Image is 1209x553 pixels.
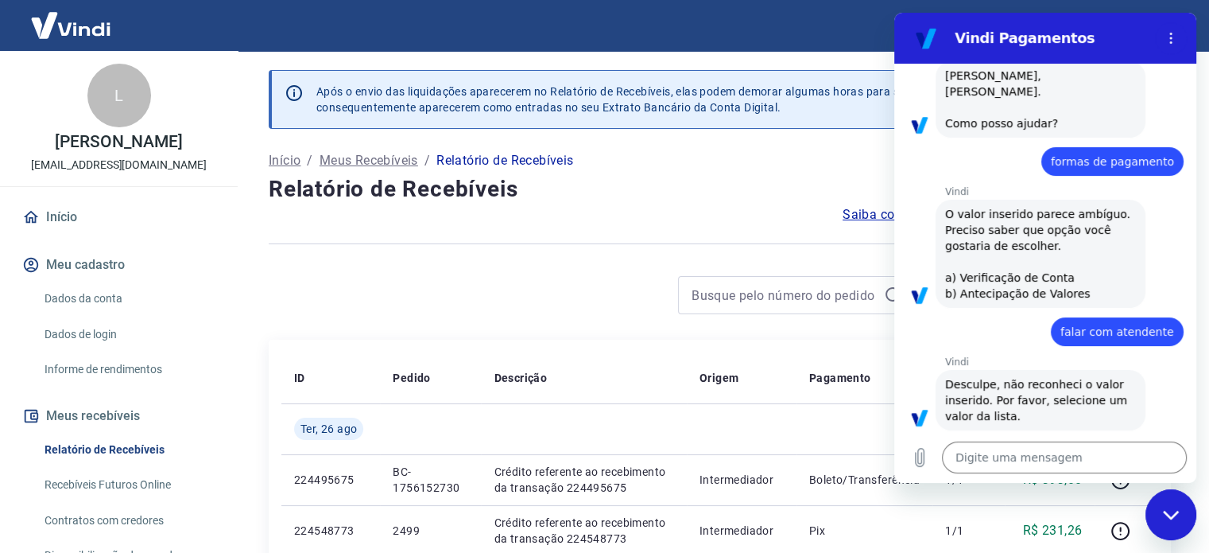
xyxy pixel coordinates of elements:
[269,173,1171,205] h4: Relatório de Recebíveis
[393,370,430,386] p: Pedido
[269,151,300,170] a: Início
[19,200,219,235] a: Início
[38,318,219,351] a: Dados de login
[320,151,418,170] a: Meus Recebíveis
[38,434,219,466] a: Relatório de Recebíveis
[294,523,367,539] p: 224548773
[699,523,784,539] p: Intermediador
[1133,11,1190,41] button: Sair
[494,515,673,547] p: Crédito referente ao recebimento da transação 224548773
[316,84,1003,115] p: Após o envio das liquidações aparecerem no Relatório de Recebíveis, elas podem demorar algumas ho...
[38,353,219,386] a: Informe de rendimentos
[38,282,219,315] a: Dados da conta
[809,472,920,488] p: Boleto/Transferência
[699,370,738,386] p: Origem
[1023,521,1083,540] p: R$ 231,26
[692,283,878,307] input: Busque pelo número do pedido
[809,523,920,539] p: Pix
[1145,489,1196,540] iframe: Botão para abrir a janela de mensagens, conversa em andamento
[294,472,367,488] p: 224495675
[87,64,151,127] div: L
[38,504,219,537] a: Contratos com credores
[55,134,182,150] p: [PERSON_NAME]
[699,472,784,488] p: Intermediador
[393,464,468,496] p: BC-1756152730
[945,523,992,539] p: 1/1
[19,247,219,282] button: Meu cadastro
[307,151,312,170] p: /
[424,151,430,170] p: /
[843,205,1171,224] a: Saiba como funciona a programação dos recebimentos
[38,469,219,501] a: Recebíveis Futuros Online
[31,157,207,173] p: [EMAIL_ADDRESS][DOMAIN_NAME]
[19,1,122,49] img: Vindi
[294,370,305,386] p: ID
[393,523,468,539] p: 2499
[19,399,219,434] button: Meus recebíveis
[436,151,573,170] p: Relatório de Recebíveis
[494,370,547,386] p: Descrição
[809,370,871,386] p: Pagamento
[300,421,357,437] span: Ter, 26 ago
[494,464,673,496] p: Crédito referente ao recebimento da transação 224495675
[894,13,1196,483] iframe: Janela de mensagens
